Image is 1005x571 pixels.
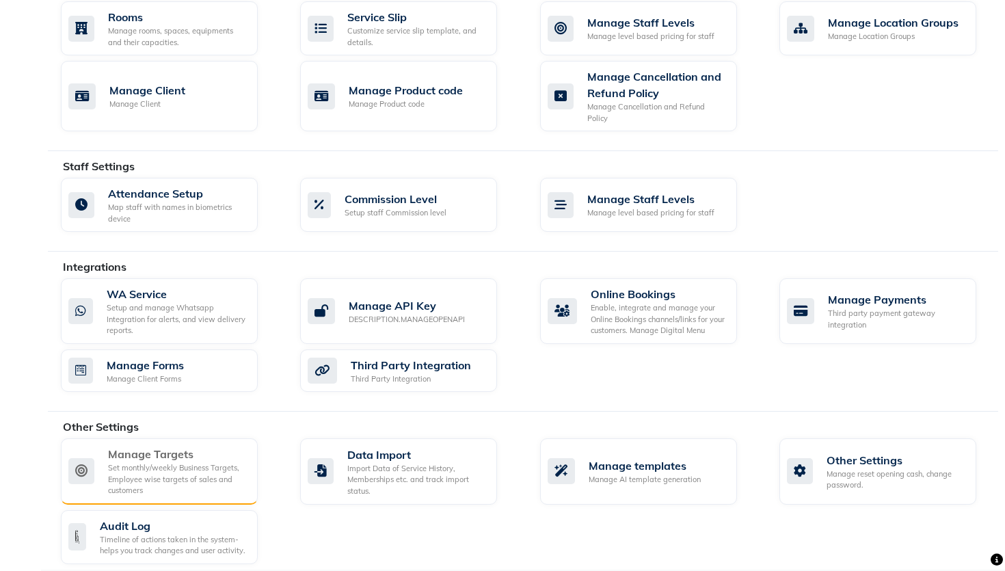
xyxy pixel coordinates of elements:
[108,25,247,48] div: Manage rooms, spaces, equipments and their capacities.
[540,178,759,232] a: Manage Staff LevelsManage level based pricing for staff
[589,474,701,486] div: Manage AI template generation
[828,31,959,42] div: Manage Location Groups
[108,202,247,224] div: Map staff with names in biometrics device
[347,463,486,497] div: Import Data of Service History, Memberships etc. and track import status.
[351,357,471,373] div: Third Party Integration
[587,68,726,101] div: Manage Cancellation and Refund Policy
[828,308,965,330] div: Third party payment gateway integration
[107,302,247,336] div: Setup and manage Whatsapp Integration for alerts, and view delivery reports.
[108,9,247,25] div: Rooms
[61,349,280,393] a: Manage FormsManage Client Forms
[107,286,247,302] div: WA Service
[345,207,446,219] div: Setup staff Commission level
[779,278,998,344] a: Manage PaymentsThird party payment gateway integration
[300,61,519,131] a: Manage Product codeManage Product code
[587,14,714,31] div: Manage Staff Levels
[61,1,280,55] a: RoomsManage rooms, spaces, equipments and their capacities.
[109,98,185,110] div: Manage Client
[300,1,519,55] a: Service SlipCustomize service slip template, and details.
[349,314,465,326] div: DESCRIPTION.MANAGEOPENAPI
[345,191,446,207] div: Commission Level
[347,447,486,463] div: Data Import
[591,286,726,302] div: Online Bookings
[540,1,759,55] a: Manage Staff LevelsManage level based pricing for staff
[300,438,519,505] a: Data ImportImport Data of Service History, Memberships etc. and track import status.
[347,25,486,48] div: Customize service slip template, and details.
[587,207,714,219] div: Manage level based pricing for staff
[828,291,965,308] div: Manage Payments
[591,302,726,336] div: Enable, integrate and manage your Online Bookings channels/links for your customers. Manage Digit...
[61,178,280,232] a: Attendance SetupMap staff with names in biometrics device
[300,278,519,344] a: Manage API KeyDESCRIPTION.MANAGEOPENAPI
[61,61,280,131] a: Manage ClientManage Client
[587,31,714,42] div: Manage level based pricing for staff
[779,438,998,505] a: Other SettingsManage reset opening cash, change password.
[61,510,280,564] a: Audit LogTimeline of actions taken in the system- helps you track changes and user activity.
[347,9,486,25] div: Service Slip
[540,61,759,131] a: Manage Cancellation and Refund PolicyManage Cancellation and Refund Policy
[351,373,471,385] div: Third Party Integration
[779,1,998,55] a: Manage Location GroupsManage Location Groups
[587,191,714,207] div: Manage Staff Levels
[828,14,959,31] div: Manage Location Groups
[61,438,280,505] a: Manage TargetsSet monthly/weekly Business Targets, Employee wise targets of sales and customers
[300,178,519,232] a: Commission LevelSetup staff Commission level
[107,373,184,385] div: Manage Client Forms
[349,82,463,98] div: Manage Product code
[61,278,280,344] a: WA ServiceSetup and manage Whatsapp Integration for alerts, and view delivery reports.
[108,185,247,202] div: Attendance Setup
[68,523,86,550] img: check-list.png
[540,438,759,505] a: Manage templatesManage AI template generation
[540,278,759,344] a: Online BookingsEnable, integrate and manage your Online Bookings channels/links for your customer...
[108,446,247,462] div: Manage Targets
[589,457,701,474] div: Manage templates
[349,98,463,110] div: Manage Product code
[827,468,965,491] div: Manage reset opening cash, change password.
[300,349,519,393] a: Third Party IntegrationThird Party Integration
[100,534,247,557] div: Timeline of actions taken in the system- helps you track changes and user activity.
[587,101,726,124] div: Manage Cancellation and Refund Policy
[827,452,965,468] div: Other Settings
[108,462,247,496] div: Set monthly/weekly Business Targets, Employee wise targets of sales and customers
[109,82,185,98] div: Manage Client
[100,518,247,534] div: Audit Log
[349,297,465,314] div: Manage API Key
[107,357,184,373] div: Manage Forms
